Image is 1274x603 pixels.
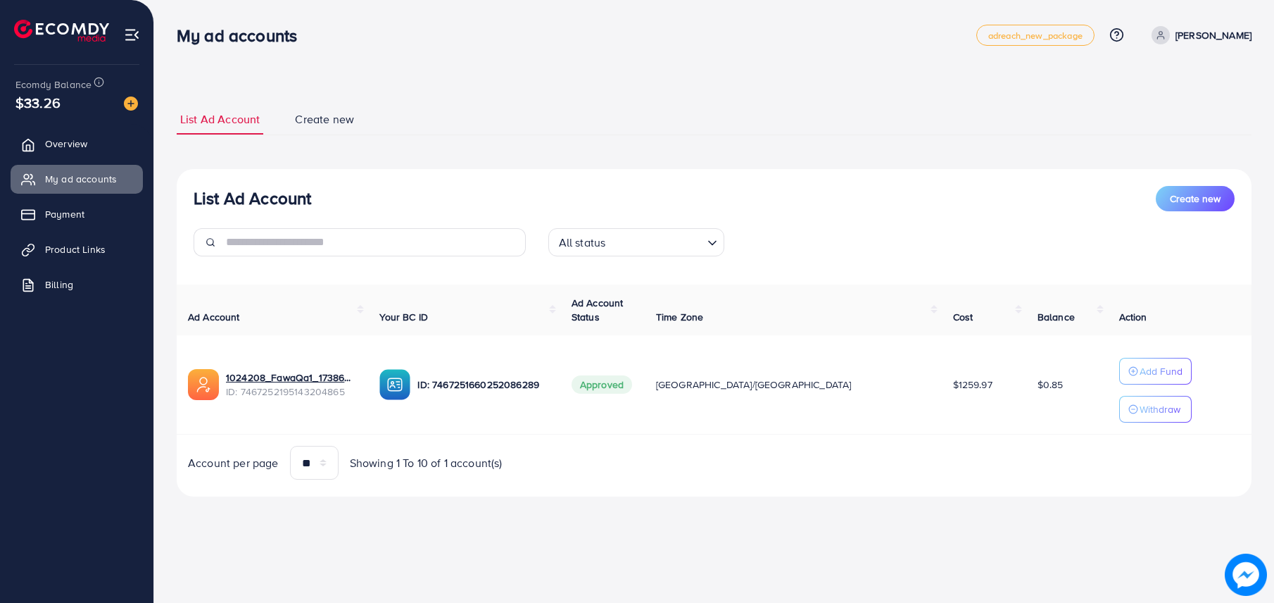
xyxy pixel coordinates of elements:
[11,165,143,193] a: My ad accounts
[1119,310,1147,324] span: Action
[1140,401,1180,418] p: Withdraw
[45,137,87,151] span: Overview
[1038,378,1064,392] span: $0.85
[45,207,84,221] span: Payment
[1175,27,1251,44] p: [PERSON_NAME]
[188,369,219,400] img: ic-ads-acc.e4c84228.svg
[188,455,279,471] span: Account per page
[194,188,311,209] h3: List Ad Account
[1038,310,1075,324] span: Balance
[1119,396,1192,423] button: Withdraw
[379,369,410,400] img: ic-ba-acc.ded83a64.svg
[295,111,354,128] span: Create new
[1156,186,1235,211] button: Create new
[953,310,973,324] span: Cost
[226,385,357,399] span: ID: 7467252195143204865
[610,230,701,253] input: Search for option
[379,310,428,324] span: Your BC ID
[953,378,992,392] span: $1259.97
[656,378,852,392] span: [GEOGRAPHIC_DATA]/[GEOGRAPHIC_DATA]
[988,31,1083,40] span: adreach_new_package
[226,371,357,399] div: <span class='underline'>1024208_FawaQa1_1738605147168</span></br>7467252195143204865
[976,25,1095,46] a: adreach_new_package
[180,111,260,128] span: List Ad Account
[45,242,106,256] span: Product Links
[417,376,548,393] p: ID: 7467251660252086289
[11,271,143,299] a: Billing
[45,278,73,292] span: Billing
[15,92,61,113] span: $33.26
[11,200,143,228] a: Payment
[572,296,624,324] span: Ad Account Status
[556,232,609,253] span: All status
[177,25,308,46] h3: My ad accounts
[45,172,117,186] span: My ad accounts
[15,77,92,92] span: Ecomdy Balance
[350,455,503,471] span: Showing 1 To 10 of 1 account(s)
[124,27,140,43] img: menu
[1146,26,1251,44] a: [PERSON_NAME]
[11,130,143,158] a: Overview
[188,310,240,324] span: Ad Account
[11,235,143,263] a: Product Links
[656,310,703,324] span: Time Zone
[124,97,138,111] img: image
[572,375,632,394] span: Approved
[1140,363,1182,380] p: Add Fund
[1119,358,1192,385] button: Add Fund
[1225,554,1267,596] img: image
[226,371,357,385] a: 1024208_FawaQa1_1738605147168
[548,228,724,256] div: Search for option
[14,20,109,42] img: logo
[1170,192,1221,206] span: Create new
